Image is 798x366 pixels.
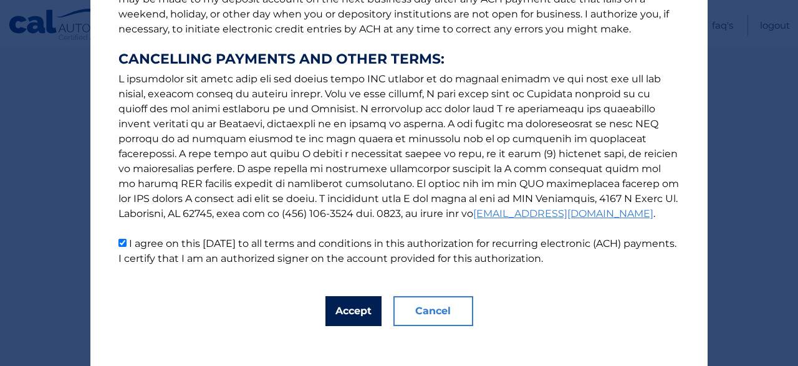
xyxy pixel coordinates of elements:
label: I agree on this [DATE] to all terms and conditions in this authorization for recurring electronic... [118,238,676,264]
a: [EMAIL_ADDRESS][DOMAIN_NAME] [473,208,653,219]
button: Cancel [393,296,473,326]
strong: CANCELLING PAYMENTS AND OTHER TERMS: [118,52,680,67]
button: Accept [325,296,382,326]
